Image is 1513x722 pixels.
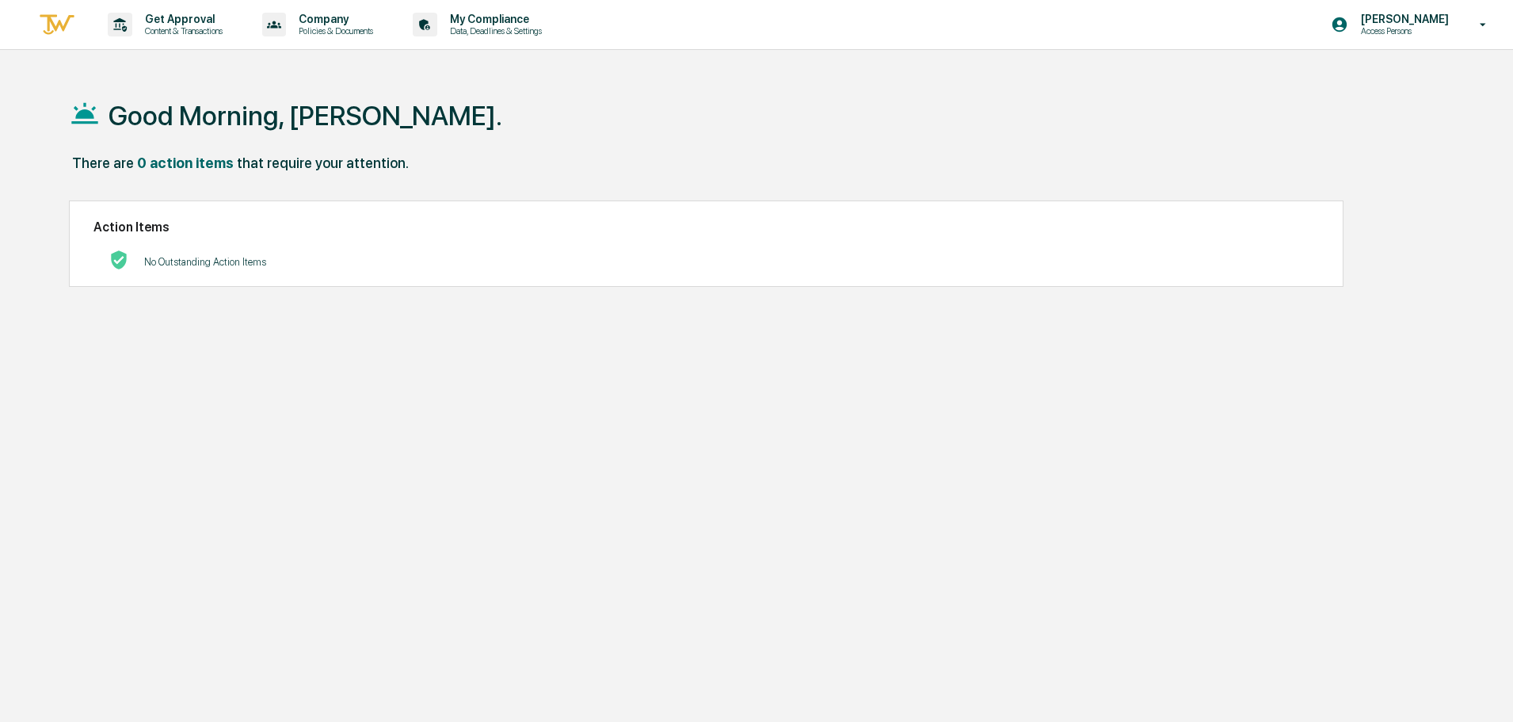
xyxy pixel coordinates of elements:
img: logo [38,12,76,38]
div: There are [72,155,134,171]
p: Content & Transactions [132,25,231,36]
p: [PERSON_NAME] [1348,13,1457,25]
div: that require your attention. [237,155,409,171]
p: Get Approval [132,13,231,25]
img: No Actions logo [109,250,128,269]
h1: Good Morning, [PERSON_NAME]. [109,100,502,132]
p: Company [286,13,381,25]
div: 0 action items [137,155,234,171]
p: No Outstanding Action Items [144,256,266,268]
p: Data, Deadlines & Settings [437,25,550,36]
p: Access Persons [1348,25,1457,36]
h2: Action Items [93,220,1319,235]
p: My Compliance [437,13,550,25]
p: Policies & Documents [286,25,381,36]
